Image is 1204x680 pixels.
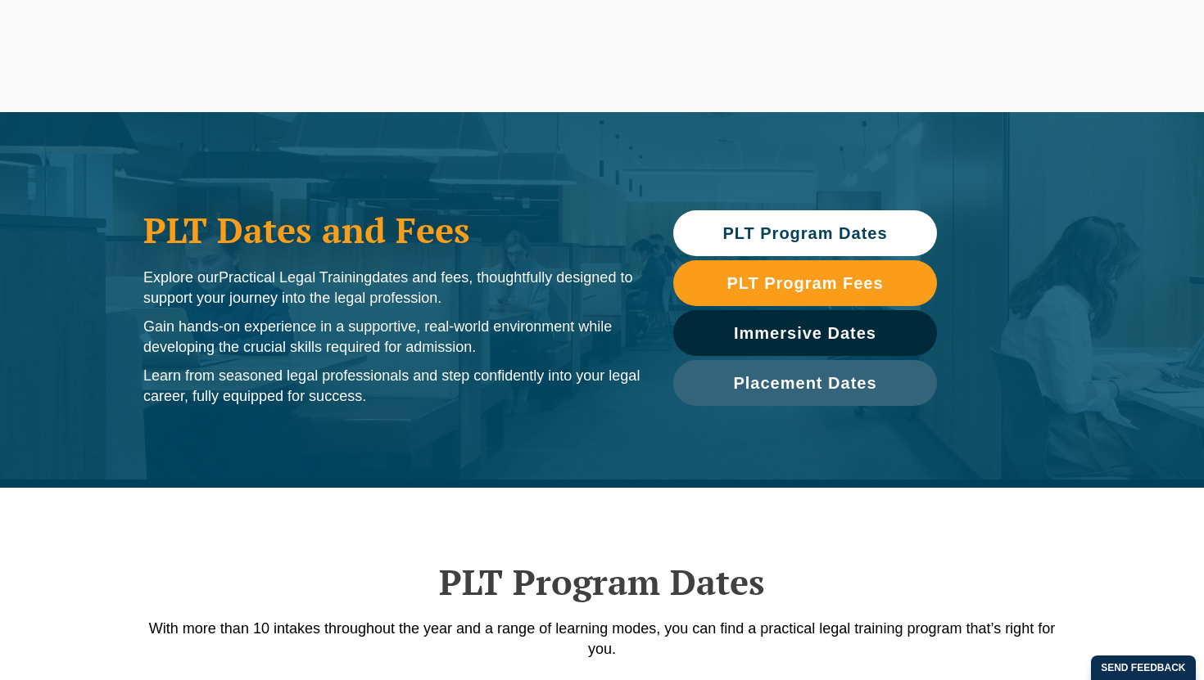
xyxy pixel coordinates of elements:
a: Immersive Dates [673,310,937,356]
p: With more than 10 intakes throughout the year and a range of learning modes, you can find a pract... [135,619,1069,660]
span: PLT Program Dates [722,225,887,241]
span: Immersive Dates [734,325,876,341]
a: PLT Program Dates [673,210,937,256]
p: Gain hands-on experience in a supportive, real-world environment while developing the crucial ski... [143,317,640,358]
span: Placement Dates [733,375,876,391]
h2: PLT Program Dates [135,561,1069,602]
span: Practical Legal Training [219,269,372,286]
p: Learn from seasoned legal professionals and step confidently into your legal career, fully equipp... [143,366,640,407]
a: PLT Program Fees [673,260,937,306]
p: Explore our dates and fees, thoughtfully designed to support your journey into the legal profession. [143,268,640,308]
a: Placement Dates [673,360,937,406]
h1: PLT Dates and Fees [143,209,640,250]
span: PLT Program Fees [726,275,883,291]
